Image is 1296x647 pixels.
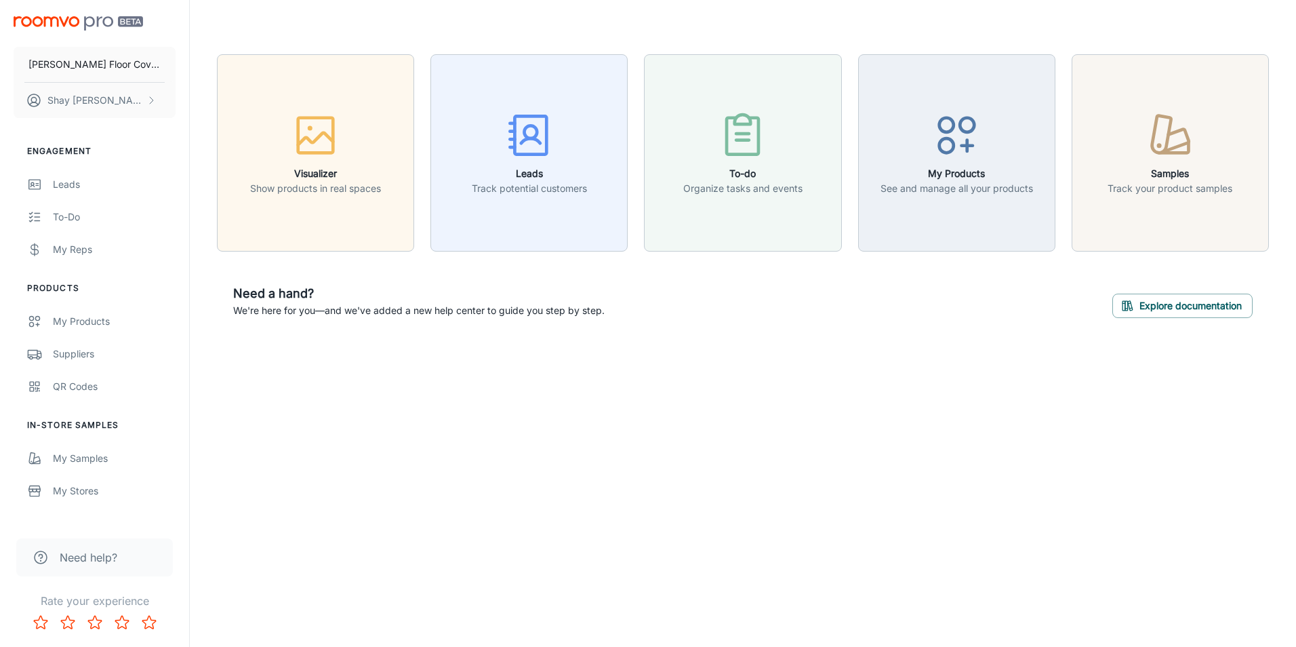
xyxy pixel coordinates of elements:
button: VisualizerShow products in real spaces [217,54,414,252]
h6: My Products [880,166,1033,181]
button: LeadsTrack potential customers [430,54,628,252]
a: Explore documentation [1112,298,1253,312]
p: Track potential customers [472,181,587,196]
button: [PERSON_NAME] Floor Covering [14,47,176,82]
h6: Visualizer [250,166,381,181]
div: QR Codes [53,379,176,394]
button: SamplesTrack your product samples [1072,54,1269,252]
button: Shay [PERSON_NAME] [14,83,176,118]
a: My ProductsSee and manage all your products [858,145,1055,159]
button: To-doOrganize tasks and events [644,54,841,252]
div: My Products [53,314,176,329]
a: SamplesTrack your product samples [1072,145,1269,159]
p: We're here for you—and we've added a new help center to guide you step by step. [233,303,605,318]
p: Organize tasks and events [683,181,803,196]
h6: To-do [683,166,803,181]
button: My ProductsSee and manage all your products [858,54,1055,252]
p: See and manage all your products [880,181,1033,196]
h6: Need a hand? [233,284,605,303]
h6: Leads [472,166,587,181]
div: Leads [53,177,176,192]
h6: Samples [1108,166,1232,181]
a: To-doOrganize tasks and events [644,145,841,159]
img: Roomvo PRO Beta [14,16,143,31]
a: LeadsTrack potential customers [430,145,628,159]
div: To-do [53,210,176,224]
p: [PERSON_NAME] Floor Covering [28,57,161,72]
button: Explore documentation [1112,294,1253,318]
p: Track your product samples [1108,181,1232,196]
div: Suppliers [53,347,176,361]
p: Shay [PERSON_NAME] [47,93,143,108]
p: Show products in real spaces [250,181,381,196]
div: My Reps [53,242,176,257]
